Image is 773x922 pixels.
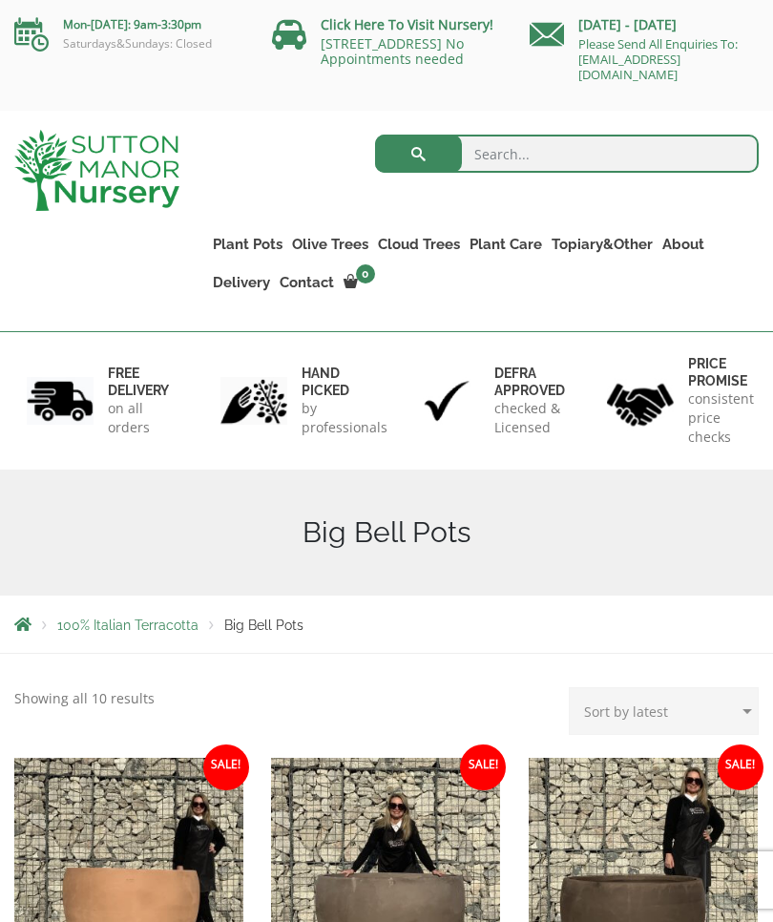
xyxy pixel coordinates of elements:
p: Saturdays&Sundays: Closed [14,36,243,52]
h6: FREE DELIVERY [108,365,169,399]
h1: Big Bell Pots [14,515,759,550]
a: Click Here To Visit Nursery! [321,15,493,33]
h6: hand picked [302,365,387,399]
a: Plant Pots [208,231,287,258]
p: consistent price checks [688,389,754,447]
select: Shop order [569,687,759,735]
a: Olive Trees [287,231,373,258]
p: Mon-[DATE]: 9am-3:30pm [14,13,243,36]
a: Topiary&Other [547,231,658,258]
p: on all orders [108,399,169,437]
span: Sale! [460,744,506,790]
span: Sale! [203,744,249,790]
p: checked & Licensed [494,399,565,437]
a: 0 [339,269,381,296]
img: logo [14,130,179,211]
a: About [658,231,709,258]
a: 100% Italian Terracotta [57,618,198,633]
a: [STREET_ADDRESS] No Appointments needed [321,34,464,68]
img: 4.jpg [607,371,674,430]
a: Please Send All Enquiries To: [EMAIL_ADDRESS][DOMAIN_NAME] [578,35,738,83]
a: Cloud Trees [373,231,465,258]
img: 2.jpg [220,377,287,426]
p: by professionals [302,399,387,437]
input: Search... [375,135,760,173]
img: 1.jpg [27,377,94,426]
span: Sale! [718,744,763,790]
nav: Breadcrumbs [14,617,759,632]
img: 3.jpg [413,377,480,426]
p: Showing all 10 results [14,687,155,710]
span: 0 [356,264,375,283]
a: Contact [275,269,339,296]
h6: Defra approved [494,365,565,399]
h6: Price promise [688,355,754,389]
span: Big Bell Pots [224,618,303,633]
p: [DATE] - [DATE] [530,13,759,36]
a: Delivery [208,269,275,296]
a: Plant Care [465,231,547,258]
